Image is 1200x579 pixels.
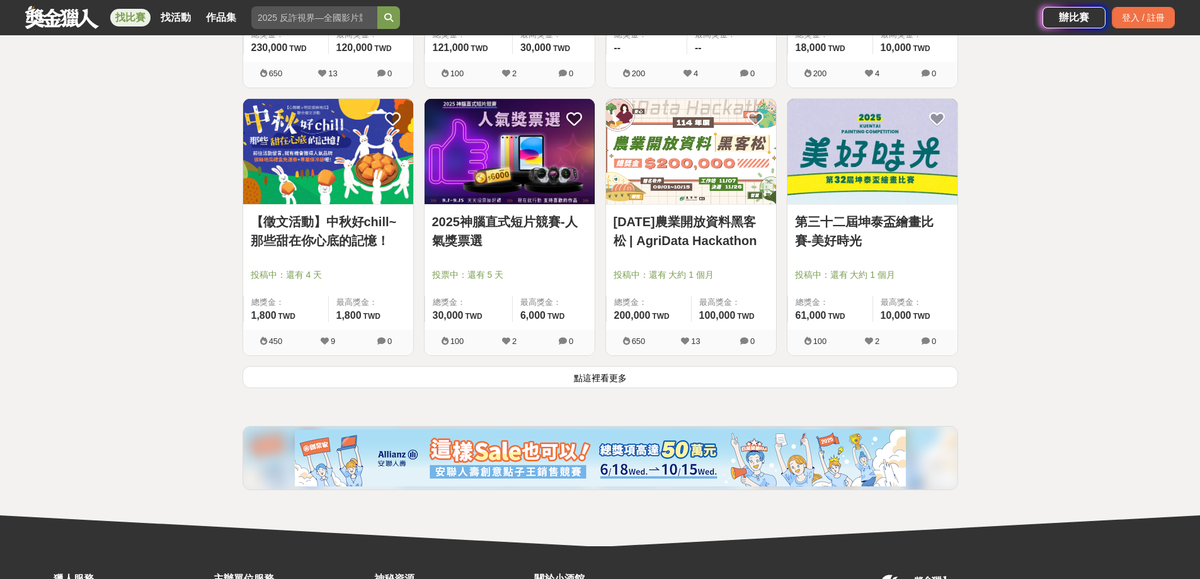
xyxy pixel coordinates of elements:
[269,69,283,78] span: 650
[828,44,845,53] span: TWD
[695,42,702,53] span: --
[606,99,776,204] img: Cover Image
[699,310,736,321] span: 100,000
[813,69,827,78] span: 200
[796,296,865,309] span: 總獎金：
[328,69,337,78] span: 13
[243,99,413,205] a: Cover Image
[813,336,827,346] span: 100
[553,44,570,53] span: TWD
[243,366,958,388] button: 點這裡看更多
[614,296,683,309] span: 總獎金：
[828,312,845,321] span: TWD
[251,42,288,53] span: 230,000
[694,69,698,78] span: 4
[520,42,551,53] span: 30,000
[433,310,464,321] span: 30,000
[251,268,406,282] span: 投稿中：還有 4 天
[450,336,464,346] span: 100
[433,296,505,309] span: 總獎金：
[336,42,373,53] span: 120,000
[433,42,469,53] span: 121,000
[1043,7,1106,28] a: 辦比賽
[913,312,930,321] span: TWD
[520,310,546,321] span: 6,000
[110,9,151,26] a: 找比賽
[875,69,879,78] span: 4
[387,69,392,78] span: 0
[512,69,517,78] span: 2
[750,69,755,78] span: 0
[614,268,769,282] span: 投稿中：還有 大約 1 個月
[289,44,306,53] span: TWD
[737,312,754,321] span: TWD
[787,99,957,205] a: Cover Image
[750,336,755,346] span: 0
[471,44,488,53] span: TWD
[251,6,377,29] input: 2025 反詐視界—全國影片競賽
[425,99,595,205] a: Cover Image
[243,99,413,204] img: Cover Image
[932,336,936,346] span: 0
[932,69,936,78] span: 0
[251,212,406,250] a: 【徵文活動】中秋好chill~那些甜在你心底的記憶！
[251,296,321,309] span: 總獎金：
[569,69,573,78] span: 0
[632,69,646,78] span: 200
[881,42,911,53] span: 10,000
[201,9,241,26] a: 作品集
[512,336,517,346] span: 2
[387,336,392,346] span: 0
[425,99,595,204] img: Cover Image
[156,9,196,26] a: 找活動
[520,296,587,309] span: 最高獎金：
[632,336,646,346] span: 650
[795,212,950,250] a: 第三十二屆坤泰盃繪畫比賽-美好時光
[881,310,911,321] span: 10,000
[269,336,283,346] span: 450
[336,296,406,309] span: 最高獎金：
[278,312,295,321] span: TWD
[336,310,362,321] span: 1,800
[450,69,464,78] span: 100
[795,268,950,282] span: 投稿中：還有 大約 1 個月
[614,310,651,321] span: 200,000
[547,312,564,321] span: TWD
[699,296,769,309] span: 最高獎金：
[374,44,391,53] span: TWD
[614,42,621,53] span: --
[691,336,700,346] span: 13
[363,312,380,321] span: TWD
[875,336,879,346] span: 2
[569,336,573,346] span: 0
[614,212,769,250] a: [DATE]農業開放資料黑客松 | AgriData Hackathon
[787,99,957,204] img: Cover Image
[796,42,826,53] span: 18,000
[913,44,930,53] span: TWD
[432,268,587,282] span: 投票中：還有 5 天
[1112,7,1175,28] div: 登入 / 註冊
[652,312,669,321] span: TWD
[796,310,826,321] span: 61,000
[331,336,335,346] span: 9
[881,296,950,309] span: 最高獎金：
[606,99,776,205] a: Cover Image
[465,312,482,321] span: TWD
[251,310,277,321] span: 1,800
[432,212,587,250] a: 2025神腦直式短片競賽-人氣獎票選
[295,430,906,486] img: cf4fb443-4ad2-4338-9fa3-b46b0bf5d316.png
